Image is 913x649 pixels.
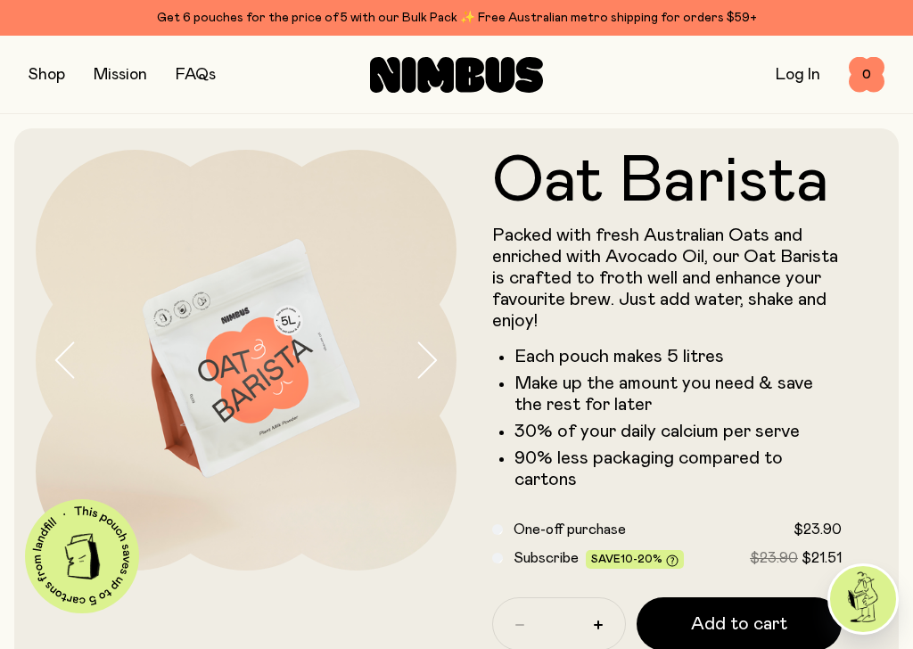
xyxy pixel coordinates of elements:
li: 90% less packaging compared to cartons [514,448,842,490]
span: Subscribe [514,551,579,565]
h1: Oat Barista [492,150,842,214]
li: 30% of your daily calcium per serve [514,421,842,442]
li: Each pouch makes 5 litres [514,346,842,367]
img: agent [830,566,896,632]
span: Add to cart [691,612,787,637]
span: $21.51 [802,551,842,565]
div: Get 6 pouches for the price of 5 with our Bulk Pack ✨ Free Australian metro shipping for orders $59+ [29,7,884,29]
span: $23.90 [750,551,798,565]
button: 0 [849,57,884,93]
a: FAQs [176,67,216,83]
span: Save [591,554,679,567]
a: Mission [94,67,147,83]
span: 10-20% [621,554,662,564]
span: $23.90 [794,522,842,537]
a: Log In [776,67,820,83]
span: One-off purchase [514,522,626,537]
li: Make up the amount you need & save the rest for later [514,373,842,415]
p: Packed with fresh Australian Oats and enriched with Avocado Oil, our Oat Barista is crafted to fr... [492,225,842,332]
